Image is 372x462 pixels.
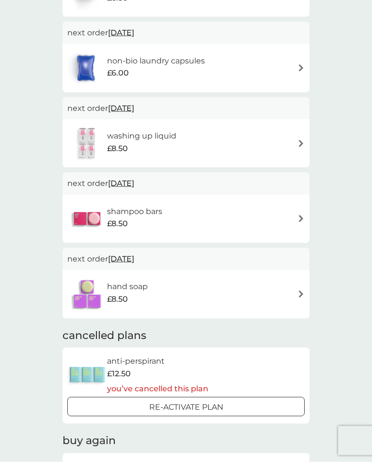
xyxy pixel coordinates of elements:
[67,126,107,160] img: washing up liquid
[107,368,131,380] span: £12.50
[108,249,134,268] span: [DATE]
[297,291,305,298] img: arrow right
[107,130,176,142] h6: washing up liquid
[107,280,148,293] h6: hand soap
[62,328,310,343] h2: cancelled plans
[108,174,134,193] span: [DATE]
[67,397,305,416] button: Re-activate Plan
[297,64,305,72] img: arrow right
[107,355,208,368] h6: anti-perspirant
[297,215,305,222] img: arrow right
[67,51,104,85] img: non-bio laundry capsules
[107,217,128,230] span: £8.50
[67,177,305,190] p: next order
[149,401,223,414] p: Re-activate Plan
[62,433,310,448] h2: buy again
[297,140,305,147] img: arrow right
[107,55,205,67] h6: non-bio laundry capsules
[107,205,162,218] h6: shampoo bars
[107,293,128,306] span: £8.50
[108,23,134,42] span: [DATE]
[107,67,129,79] span: £6.00
[107,142,128,155] span: £8.50
[67,277,107,311] img: hand soap
[67,202,107,236] img: shampoo bars
[67,358,107,392] img: anti-perspirant
[108,99,134,118] span: [DATE]
[67,102,305,115] p: next order
[67,27,305,39] p: next order
[67,253,305,265] p: next order
[107,383,208,395] p: you’ve cancelled this plan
